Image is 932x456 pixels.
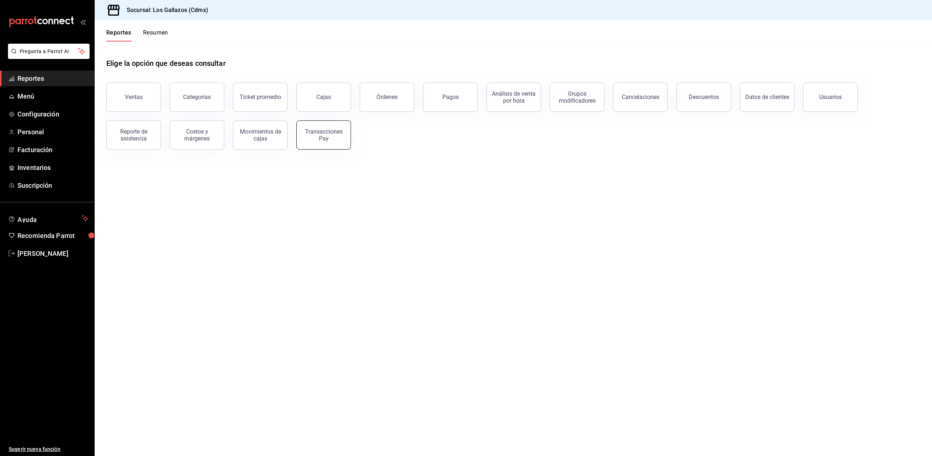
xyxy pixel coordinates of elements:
[8,44,90,59] button: Pregunta a Parrot AI
[170,83,224,112] button: Categorías
[106,120,161,150] button: Reporte de asistencia
[9,445,88,453] span: Sugerir nueva función
[296,83,351,112] a: Cajas
[442,94,459,100] div: Pagos
[17,91,88,101] span: Menú
[803,83,858,112] button: Usuarios
[376,94,398,100] div: Órdenes
[554,90,600,104] div: Grupos modificadores
[233,120,288,150] button: Movimientos de cajas
[360,83,414,112] button: Órdenes
[80,19,86,25] button: open_drawer_menu
[111,128,156,142] div: Reporte de asistencia
[689,94,719,100] div: Descuentos
[170,120,224,150] button: Costos y márgenes
[676,83,731,112] button: Descuentos
[233,83,288,112] button: Ticket promedio
[125,94,143,100] div: Ventas
[301,128,346,142] div: Transacciones Pay
[819,94,842,100] div: Usuarios
[238,128,283,142] div: Movimientos de cajas
[17,231,88,241] span: Recomienda Parrot
[613,83,668,112] button: Cancelaciones
[106,83,161,112] button: Ventas
[17,181,88,190] span: Suscripción
[622,94,659,100] div: Cancelaciones
[745,94,789,100] div: Datos de clientes
[121,6,208,15] h3: Sucursal: Los Gallazos (Cdmx)
[5,53,90,60] a: Pregunta a Parrot AI
[296,120,351,150] button: Transacciones Pay
[106,29,168,41] div: navigation tabs
[17,127,88,137] span: Personal
[486,83,541,112] button: Análisis de venta por hora
[17,145,88,155] span: Facturación
[740,83,794,112] button: Datos de clientes
[20,48,78,55] span: Pregunta a Parrot AI
[17,74,88,83] span: Reportes
[174,128,220,142] div: Costos y márgenes
[106,58,226,69] h1: Elige la opción que deseas consultar
[240,94,281,100] div: Ticket promedio
[143,29,168,41] button: Resumen
[17,109,88,119] span: Configuración
[491,90,536,104] div: Análisis de venta por hora
[17,163,88,173] span: Inventarios
[183,94,211,100] div: Categorías
[423,83,478,112] button: Pagos
[17,249,88,258] span: [PERSON_NAME]
[550,83,604,112] button: Grupos modificadores
[106,29,131,41] button: Reportes
[316,93,331,102] div: Cajas
[17,214,79,223] span: Ayuda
